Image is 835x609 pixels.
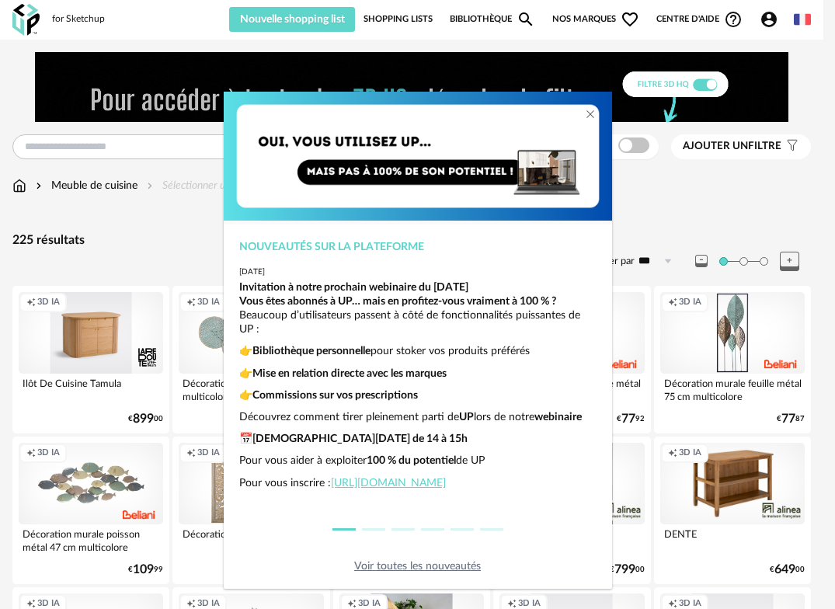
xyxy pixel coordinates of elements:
strong: Mise en relation directe avec les marques [252,368,447,379]
div: [DATE] [239,267,597,277]
img: Copie%20de%20Orange%20Yellow%20Gradient%20Minimal%20Coming%20Soon%20Email%20Header%20(1)%20(1).png [224,92,612,221]
p: Beaucoup d’utilisateurs passent à côté de fonctionnalités puissantes de UP : [239,294,597,337]
strong: Bibliothèque personnelle [252,346,371,357]
strong: 100 % du potentiel [367,455,456,466]
a: Voir toutes les nouveautés [354,561,481,572]
strong: Vous êtes abonnés à UP… mais en profitez-vous vraiment à 100 % ? [239,296,556,307]
a: [URL][DOMAIN_NAME] [331,478,446,489]
p: 👉 [239,367,597,381]
div: dialog [224,92,612,589]
button: Close [584,107,597,124]
p: 📅 [239,432,597,446]
p: 👉 pour stoker vos produits préférés [239,344,597,358]
strong: webinaire [534,412,582,423]
strong: UP [459,412,474,423]
p: Pour vous inscrire : [239,476,597,490]
p: Pour vous aider à exploiter de UP [239,454,597,468]
strong: Commissions sur vos prescriptions [252,390,418,401]
p: Découvrez comment tirer pleinement parti de lors de notre [239,410,597,424]
strong: [DEMOGRAPHIC_DATA][DATE] de 14 à 15h [252,433,468,444]
div: Invitation à notre prochain webinaire du [DATE] [239,280,597,294]
div: Nouveautés sur la plateforme [239,240,597,254]
p: 👉 [239,388,597,402]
